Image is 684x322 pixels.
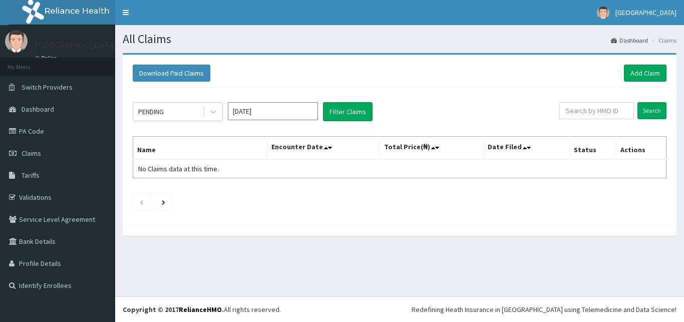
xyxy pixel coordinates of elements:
[179,305,222,314] a: RelianceHMO
[380,137,484,160] th: Total Price(₦)
[123,33,676,46] h1: All Claims
[139,197,144,206] a: Previous page
[649,36,676,45] li: Claims
[133,137,267,160] th: Name
[138,107,164,117] div: PENDING
[22,105,54,114] span: Dashboard
[637,102,666,119] input: Search
[570,137,616,160] th: Status
[138,164,219,173] span: No Claims data at this time.
[5,30,28,53] img: User Image
[123,305,224,314] strong: Copyright © 2017 .
[35,55,59,62] a: Online
[624,65,666,82] a: Add Claim
[115,296,684,322] footer: All rights reserved.
[35,41,118,50] p: [GEOGRAPHIC_DATA]
[133,65,210,82] button: Download Paid Claims
[22,171,40,180] span: Tariffs
[162,197,165,206] a: Next page
[615,8,676,17] span: [GEOGRAPHIC_DATA]
[597,7,609,19] img: User Image
[616,137,666,160] th: Actions
[559,102,634,119] input: Search by HMO ID
[484,137,570,160] th: Date Filed
[323,102,373,121] button: Filter Claims
[611,36,648,45] a: Dashboard
[228,102,318,120] input: Select Month and Year
[22,149,41,158] span: Claims
[267,137,380,160] th: Encounter Date
[22,83,73,92] span: Switch Providers
[412,304,676,314] div: Redefining Heath Insurance in [GEOGRAPHIC_DATA] using Telemedicine and Data Science!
